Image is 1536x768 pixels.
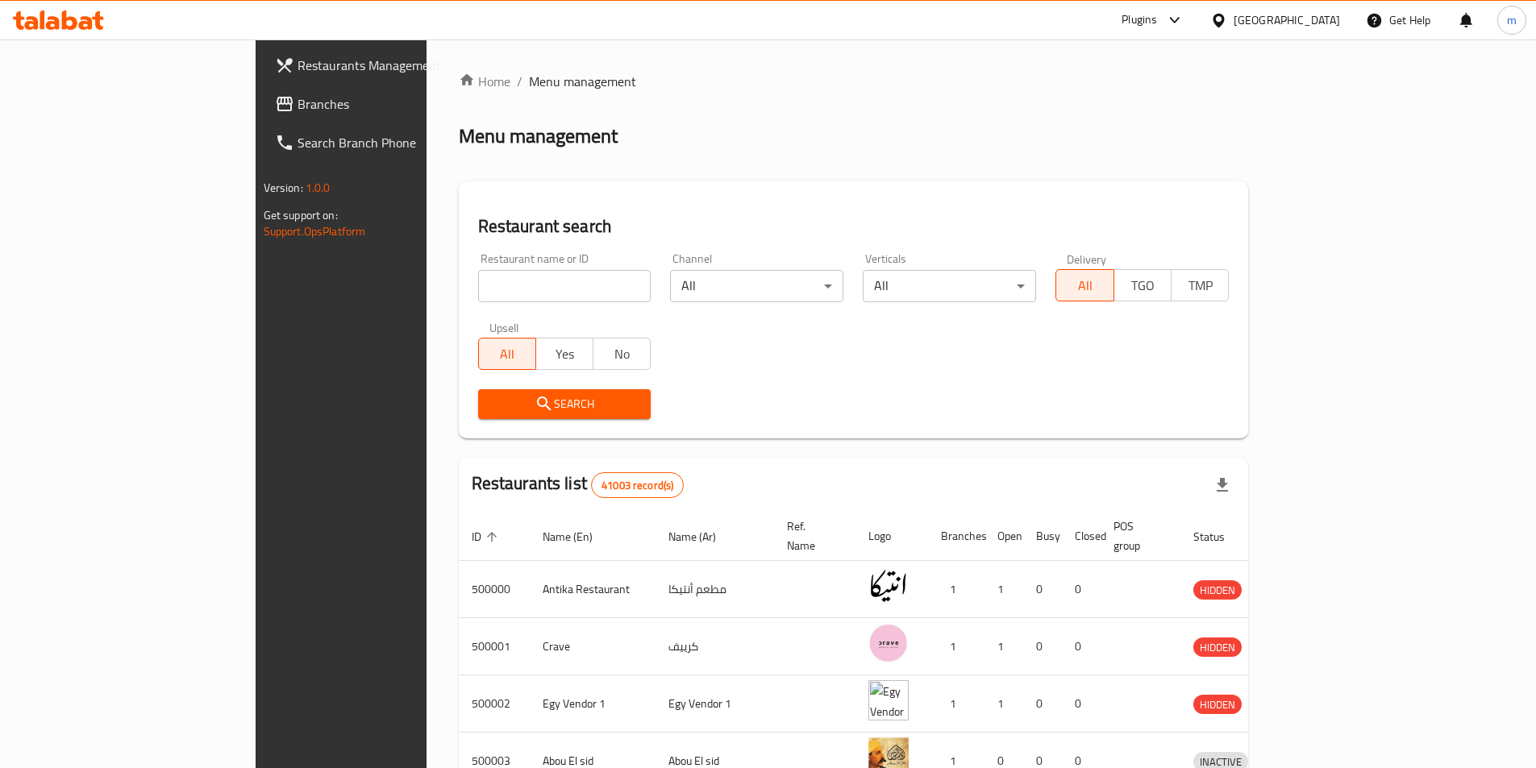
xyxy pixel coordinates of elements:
[1193,527,1246,546] span: Status
[592,478,683,493] span: 41003 record(s)
[591,472,684,498] div: Total records count
[478,338,536,370] button: All
[472,527,502,546] span: ID
[530,561,656,618] td: Antika Restaurant
[593,338,651,370] button: No
[1062,675,1101,733] td: 0
[1171,269,1229,301] button: TMP
[1193,581,1242,600] span: HIDDEN
[1234,11,1340,29] div: [GEOGRAPHIC_DATA]
[535,338,593,370] button: Yes
[1067,253,1107,264] label: Delivery
[485,342,530,366] span: All
[298,56,499,75] span: Restaurants Management
[530,618,656,675] td: Crave
[1023,512,1062,561] th: Busy
[478,389,651,419] button: Search
[928,675,984,733] td: 1
[868,566,909,606] img: Antika Restaurant
[656,675,774,733] td: Egy Vendor 1
[868,623,909,663] img: Crave
[1113,269,1172,301] button: TGO
[656,561,774,618] td: مطعم أنتيكا
[264,177,303,198] span: Version:
[478,270,651,302] input: Search for restaurant name or ID..
[1507,11,1517,29] span: m
[459,123,618,149] h2: Menu management
[1193,638,1242,657] span: HIDDEN
[459,72,1249,91] nav: breadcrumb
[478,214,1230,239] h2: Restaurant search
[262,123,512,162] a: Search Branch Phone
[1203,466,1242,504] div: Export file
[530,675,656,733] td: Egy Vendor 1
[1023,561,1062,618] td: 0
[1063,274,1107,297] span: All
[1023,675,1062,733] td: 0
[668,527,737,546] span: Name (Ar)
[1113,517,1161,555] span: POS group
[928,512,984,561] th: Branches
[306,177,331,198] span: 1.0.0
[656,618,774,675] td: كرييف
[928,618,984,675] td: 1
[1062,618,1101,675] td: 0
[868,680,909,720] img: Egy Vendor 1
[984,561,1023,618] td: 1
[787,517,836,555] span: Ref. Name
[984,675,1023,733] td: 1
[1023,618,1062,675] td: 0
[984,618,1023,675] td: 1
[1193,695,1242,714] div: HIDDEN
[489,322,519,333] label: Upsell
[264,205,338,226] span: Get support on:
[262,46,512,85] a: Restaurants Management
[472,471,685,498] h2: Restaurants list
[1062,512,1101,561] th: Closed
[543,527,614,546] span: Name (En)
[298,133,499,152] span: Search Branch Phone
[1122,10,1157,30] div: Plugins
[863,270,1036,302] div: All
[1193,580,1242,600] div: HIDDEN
[670,270,843,302] div: All
[1055,269,1113,301] button: All
[1121,274,1165,297] span: TGO
[298,94,499,114] span: Branches
[529,72,636,91] span: Menu management
[1193,695,1242,714] span: HIDDEN
[264,221,366,242] a: Support.OpsPlatform
[517,72,522,91] li: /
[855,512,928,561] th: Logo
[1062,561,1101,618] td: 0
[984,512,1023,561] th: Open
[1178,274,1222,297] span: TMP
[600,342,644,366] span: No
[928,561,984,618] td: 1
[491,394,639,414] span: Search
[543,342,587,366] span: Yes
[262,85,512,123] a: Branches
